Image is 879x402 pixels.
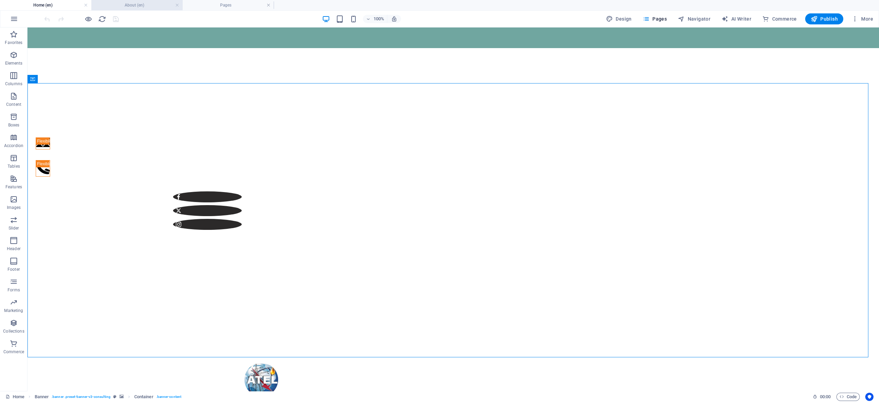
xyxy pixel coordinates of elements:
p: Header [7,246,21,252]
h6: Session time [813,393,831,401]
button: Code [836,393,860,401]
span: Click to select. Double-click to edit [134,393,153,401]
i: On resize automatically adjust zoom level to fit chosen device. [391,16,397,22]
button: More [849,13,876,24]
p: Boxes [8,122,20,128]
button: Commerce [760,13,800,24]
div: Design (Ctrl+Alt+Y) [603,13,635,24]
i: Reload page [98,15,106,23]
h4: Pages [183,1,274,9]
button: Usercentrics [865,393,874,401]
span: Pages [643,15,667,22]
p: Accordion [4,143,23,148]
button: Click here to leave preview mode and continue editing [84,15,92,23]
span: Design [606,15,632,22]
p: Features [5,184,22,190]
h6: 100% [373,15,384,23]
span: : [825,394,826,399]
button: 100% [363,15,387,23]
button: Design [603,13,635,24]
i: This element is a customizable preset [113,395,116,399]
p: Elements [5,60,23,66]
button: Pages [640,13,670,24]
button: Publish [805,13,843,24]
p: Columns [5,81,22,87]
span: 00 00 [820,393,831,401]
p: Commerce [3,349,24,355]
button: reload [98,15,106,23]
a: Click to cancel selection. Double-click to open Pages [5,393,24,401]
span: . banner .preset-banner-v3-consulting [52,393,111,401]
button: Navigator [675,13,713,24]
p: Tables [8,164,20,169]
span: AI Writer [721,15,751,22]
p: Marketing [4,308,23,313]
p: Content [6,102,21,107]
span: Commerce [762,15,797,22]
p: Collections [3,328,24,334]
span: Click to select. Double-click to edit [35,393,49,401]
span: More [852,15,873,22]
p: Favorites [5,40,22,45]
span: . banner-content [156,393,181,401]
span: Navigator [678,15,710,22]
p: Slider [9,225,19,231]
span: Code [840,393,857,401]
span: Publish [811,15,838,22]
nav: breadcrumb [35,393,182,401]
i: This element contains a background [119,395,124,399]
p: Forms [8,287,20,293]
p: Footer [8,267,20,272]
button: AI Writer [719,13,754,24]
p: Images [7,205,21,210]
h4: About (en) [91,1,183,9]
